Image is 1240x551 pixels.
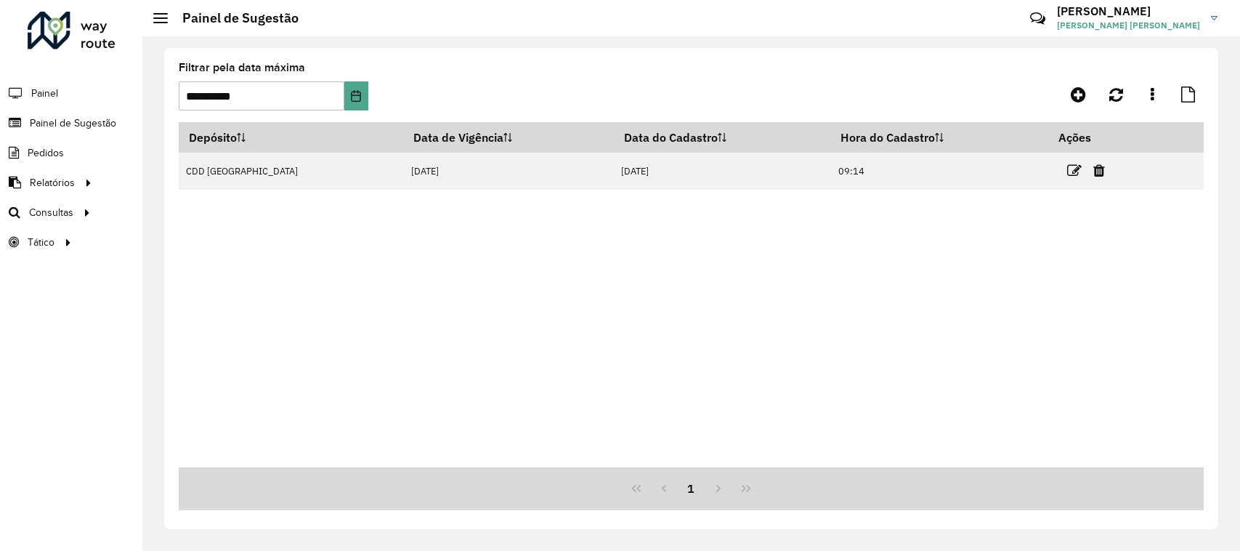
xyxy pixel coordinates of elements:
span: Pedidos [28,145,64,161]
span: Painel [31,86,58,101]
td: 09:14 [830,153,1048,190]
td: [DATE] [403,153,614,190]
a: Editar [1067,161,1082,180]
span: [PERSON_NAME] [PERSON_NAME] [1057,19,1200,32]
label: Filtrar pela data máxima [179,59,305,76]
td: [DATE] [614,153,830,190]
th: Data de Vigência [403,122,614,153]
span: Painel de Sugestão [30,116,116,131]
td: CDD [GEOGRAPHIC_DATA] [179,153,403,190]
h3: [PERSON_NAME] [1057,4,1200,18]
a: Contato Rápido [1022,3,1053,34]
span: Relatórios [30,175,75,190]
th: Depósito [179,122,403,153]
th: Hora do Cadastro [830,122,1048,153]
span: Consultas [29,205,73,220]
a: Excluir [1093,161,1105,180]
h2: Painel de Sugestão [168,10,299,26]
th: Data do Cadastro [614,122,830,153]
button: Choose Date [344,81,368,110]
button: 1 [678,475,705,502]
span: Tático [28,235,54,250]
th: Ações [1048,122,1135,153]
